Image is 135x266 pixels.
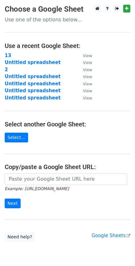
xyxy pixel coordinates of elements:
a: Untitled spreadsheet [5,95,61,101]
a: View [77,95,92,101]
h4: Use a recent Google Sheet: [5,42,130,50]
a: Untitled spreadsheet [5,60,61,65]
small: View [83,67,92,72]
a: 13 [5,53,11,58]
a: Untitled spreadsheet [5,74,61,79]
a: View [77,74,92,79]
small: View [83,60,92,65]
a: View [77,67,92,72]
h4: Copy/paste a Google Sheet URL: [5,163,130,171]
a: Google Sheets [92,233,130,238]
a: Untitled spreadsheet [5,81,61,87]
a: View [77,88,92,93]
input: Next [5,199,21,208]
a: View [77,60,92,65]
a: View [77,81,92,87]
h3: Choose a Google Sheet [5,5,130,14]
small: View [83,74,92,79]
h4: Select another Google Sheet: [5,120,130,128]
a: Select... [5,133,28,142]
small: View [83,96,92,100]
small: Example: [URL][DOMAIN_NAME] [5,186,69,191]
a: View [77,53,92,58]
small: View [83,53,92,58]
input: Paste your Google Sheet URL here [5,173,127,185]
small: View [83,88,92,93]
small: View [83,82,92,86]
a: 2 [5,67,8,72]
a: Untitled spreadsheet [5,88,61,93]
p: Use one of the options below... [5,16,130,23]
a: Need help? [5,232,35,242]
